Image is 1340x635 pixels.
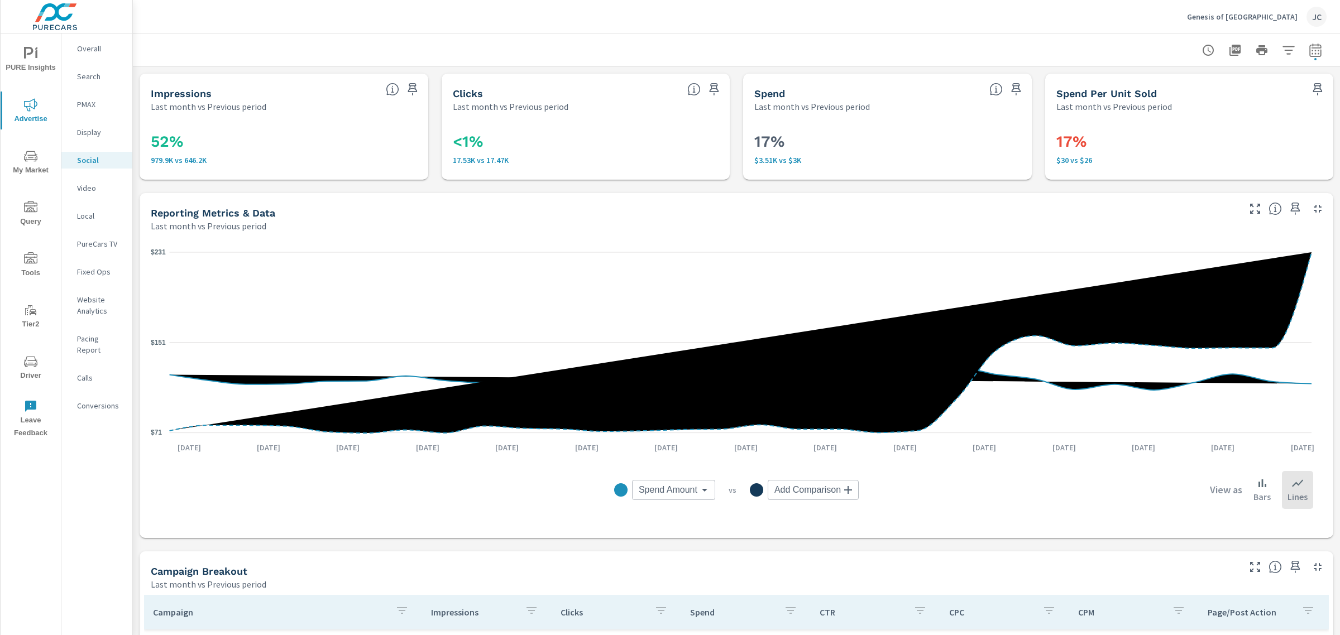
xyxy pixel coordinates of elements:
[77,266,123,277] p: Fixed Ops
[4,252,58,280] span: Tools
[1269,202,1282,215] span: Understand Social data over time and see how metrics compare to each other.
[632,480,715,500] div: Spend Amount
[1056,100,1172,113] p: Last month vs Previous period
[151,429,162,436] text: $71
[1045,442,1084,453] p: [DATE]
[151,248,166,256] text: $231
[386,83,399,96] span: The number of times an ad was shown on your behalf.
[774,484,841,496] span: Add Comparison
[77,210,123,222] p: Local
[153,607,386,618] p: Campaign
[1246,200,1264,218] button: Make Fullscreen
[965,442,1004,453] p: [DATE]
[1286,558,1304,576] span: Save this to your personalized report
[1269,560,1282,574] span: This is a summary of Social performance results by campaign. Each column can be sorted.
[77,294,123,316] p: Website Analytics
[453,132,719,151] h3: <1%
[77,43,123,54] p: Overall
[754,100,870,113] p: Last month vs Previous period
[77,372,123,383] p: Calls
[61,263,132,280] div: Fixed Ops
[1304,39,1327,61] button: Select Date Range
[4,304,58,331] span: Tier2
[170,442,209,453] p: [DATE]
[726,442,765,453] p: [DATE]
[453,88,483,99] h5: Clicks
[1187,12,1298,22] p: Genesis of [GEOGRAPHIC_DATA]
[61,180,132,196] div: Video
[1288,490,1308,503] p: Lines
[1251,39,1273,61] button: Print Report
[1210,484,1242,496] h6: View as
[77,400,123,411] p: Conversions
[151,219,266,233] p: Last month vs Previous period
[1056,88,1157,99] h5: Spend Per Unit Sold
[687,83,701,96] span: The number of times an ad was clicked by a consumer.
[820,607,904,618] p: CTR
[4,400,58,440] span: Leave Feedback
[4,150,58,177] span: My Market
[453,100,568,113] p: Last month vs Previous period
[1306,7,1327,27] div: JC
[61,397,132,414] div: Conversions
[151,207,275,219] h5: Reporting Metrics & Data
[151,132,417,151] h3: 52%
[1078,607,1163,618] p: CPM
[561,607,645,618] p: Clicks
[61,235,132,252] div: PureCars TV
[1056,132,1323,151] h3: 17%
[151,578,266,591] p: Last month vs Previous period
[61,96,132,113] div: PMAX
[647,442,686,453] p: [DATE]
[806,442,845,453] p: [DATE]
[4,98,58,126] span: Advertise
[77,333,123,355] p: Pacing Report
[404,80,422,98] span: Save this to your personalized report
[61,40,132,57] div: Overall
[886,442,925,453] p: [DATE]
[61,291,132,319] div: Website Analytics
[754,132,1021,151] h3: 17%
[4,355,58,382] span: Driver
[768,480,859,500] div: Add Comparison
[1,33,61,444] div: nav menu
[408,442,447,453] p: [DATE]
[4,201,58,228] span: Query
[1309,558,1327,576] button: Minimize Widget
[61,68,132,85] div: Search
[1246,558,1264,576] button: Make Fullscreen
[77,182,123,194] p: Video
[77,155,123,166] p: Social
[1309,200,1327,218] button: Minimize Widget
[754,156,1021,165] p: $3,506 vs $3,001
[431,607,516,618] p: Impressions
[61,152,132,169] div: Social
[1309,80,1327,98] span: Save this to your personalized report
[151,88,212,99] h5: Impressions
[639,484,697,496] span: Spend Amount
[1056,156,1323,165] p: $30 vs $26
[453,156,719,165] p: 17.53K vs 17.47K
[1286,200,1304,218] span: Save this to your personalized report
[77,99,123,110] p: PMAX
[77,127,123,138] p: Display
[1208,607,1293,618] p: Page/Post Action
[487,442,527,453] p: [DATE]
[1007,80,1025,98] span: Save this to your personalized report
[61,124,132,141] div: Display
[690,607,775,618] p: Spend
[151,156,417,165] p: 979,901 vs 646,203
[1283,442,1322,453] p: [DATE]
[1124,442,1163,453] p: [DATE]
[151,339,166,347] text: $151
[61,208,132,224] div: Local
[754,88,785,99] h5: Spend
[1224,39,1246,61] button: "Export Report to PDF"
[1203,442,1242,453] p: [DATE]
[1253,490,1271,503] p: Bars
[989,83,1003,96] span: The amount of money spent on advertising during the period.
[949,607,1034,618] p: CPC
[567,442,606,453] p: [DATE]
[249,442,288,453] p: [DATE]
[328,442,367,453] p: [DATE]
